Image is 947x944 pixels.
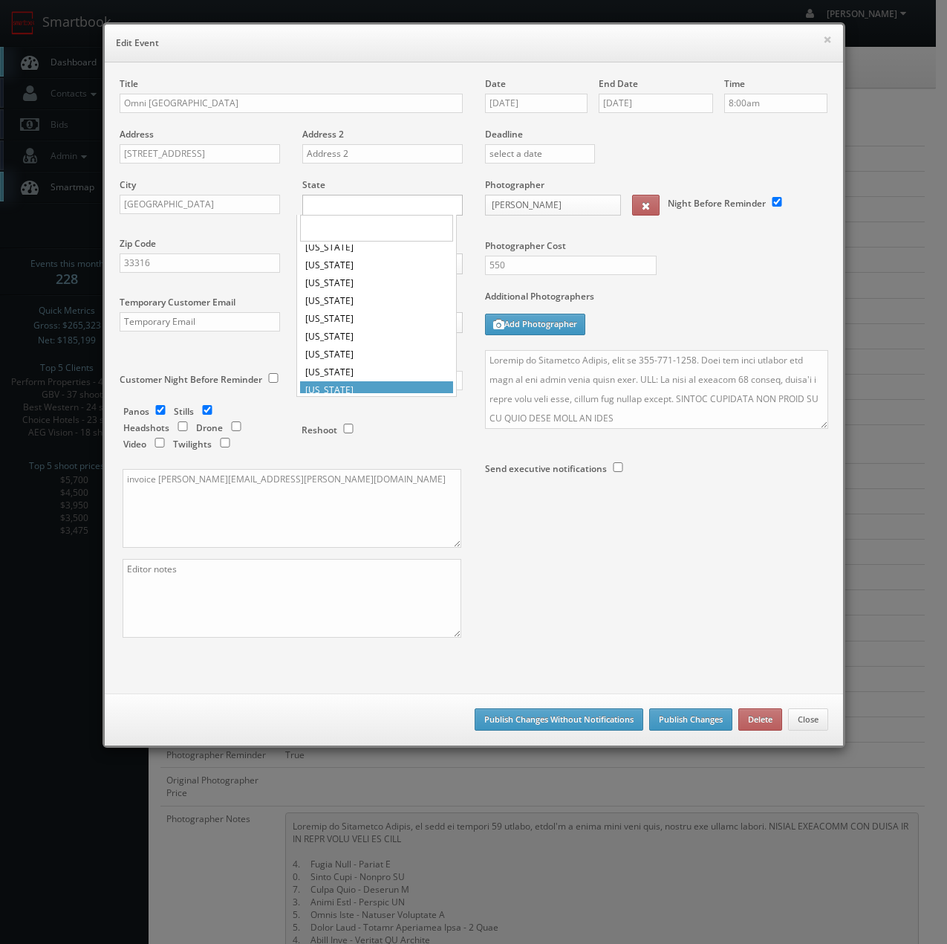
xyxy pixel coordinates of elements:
div: [US_STATE] [300,274,453,292]
div: [US_STATE] [300,292,453,310]
div: [US_STATE] [300,363,453,381]
div: [US_STATE] [300,256,453,274]
div: [US_STATE] [300,381,453,399]
div: [US_STATE] [300,346,453,363]
div: [US_STATE] [300,310,453,328]
div: [US_STATE] [300,239,453,256]
div: [US_STATE] [300,328,453,346]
